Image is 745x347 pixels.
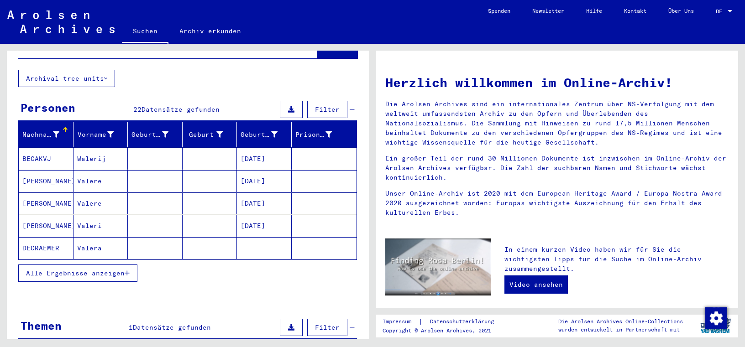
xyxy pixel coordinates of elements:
[295,130,332,140] div: Prisoner #
[21,317,62,334] div: Themen
[133,105,142,114] span: 22
[241,130,278,140] div: Geburtsdatum
[315,323,340,331] span: Filter
[73,122,128,147] mat-header-cell: Vorname
[133,323,211,331] span: Datensätze gefunden
[295,127,346,142] div: Prisoner #
[73,170,128,192] mat-cell: Valere
[241,127,291,142] div: Geburtsdatum
[131,130,168,140] div: Geburtsname
[385,154,729,182] p: Ein großer Teil der rund 30 Millionen Dokumente ist inzwischen im Online-Archiv der Arolsen Archi...
[237,215,292,237] mat-cell: [DATE]
[22,130,59,140] div: Nachname
[705,307,727,329] img: Zustimmung ändern
[73,237,128,259] mat-cell: Valera
[19,237,73,259] mat-cell: DECRAEMER
[131,127,182,142] div: Geburtsname
[558,317,683,326] p: Die Arolsen Archives Online-Collections
[307,101,347,118] button: Filter
[18,264,137,282] button: Alle Ergebnisse anzeigen
[73,192,128,214] mat-cell: Valere
[423,317,505,326] a: Datenschutzerklärung
[19,122,73,147] mat-header-cell: Nachname
[19,170,73,192] mat-cell: [PERSON_NAME]
[168,20,252,42] a: Archiv erkunden
[18,70,115,87] button: Archival tree units
[698,314,733,337] img: yv_logo.png
[315,105,340,114] span: Filter
[307,319,347,336] button: Filter
[77,127,128,142] div: Vorname
[237,170,292,192] mat-cell: [DATE]
[73,215,128,237] mat-cell: Valeri
[21,99,75,116] div: Personen
[19,192,73,214] mat-cell: [PERSON_NAME]
[7,10,115,33] img: Arolsen_neg.svg
[129,323,133,331] span: 1
[383,326,505,335] p: Copyright © Arolsen Archives, 2021
[558,326,683,334] p: wurden entwickelt in Partnerschaft mit
[142,105,220,114] span: Datensätze gefunden
[77,130,114,140] div: Vorname
[237,192,292,214] mat-cell: [DATE]
[237,148,292,170] mat-cell: [DATE]
[73,148,128,170] mat-cell: Walerij
[186,130,223,140] div: Geburt‏
[292,122,357,147] mat-header-cell: Prisoner #
[19,148,73,170] mat-cell: BECAKVJ
[183,122,237,147] mat-header-cell: Geburt‏
[705,307,727,329] div: Zustimmung ändern
[385,189,729,218] p: Unser Online-Archiv ist 2020 mit dem European Heritage Award / Europa Nostra Award 2020 ausgezeic...
[504,275,568,294] a: Video ansehen
[716,8,726,15] span: DE
[22,127,73,142] div: Nachname
[383,317,419,326] a: Impressum
[237,122,292,147] mat-header-cell: Geburtsdatum
[186,127,237,142] div: Geburt‏
[385,99,729,147] p: Die Arolsen Archives sind ein internationales Zentrum über NS-Verfolgung mit dem weltweit umfasse...
[19,215,73,237] mat-cell: [PERSON_NAME]
[26,269,125,277] span: Alle Ergebnisse anzeigen
[385,73,729,92] h1: Herzlich willkommen im Online-Archiv!
[128,122,183,147] mat-header-cell: Geburtsname
[385,238,491,296] img: video.jpg
[383,317,505,326] div: |
[122,20,168,44] a: Suchen
[504,245,729,274] p: In einem kurzen Video haben wir für Sie die wichtigsten Tipps für die Suche im Online-Archiv zusa...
